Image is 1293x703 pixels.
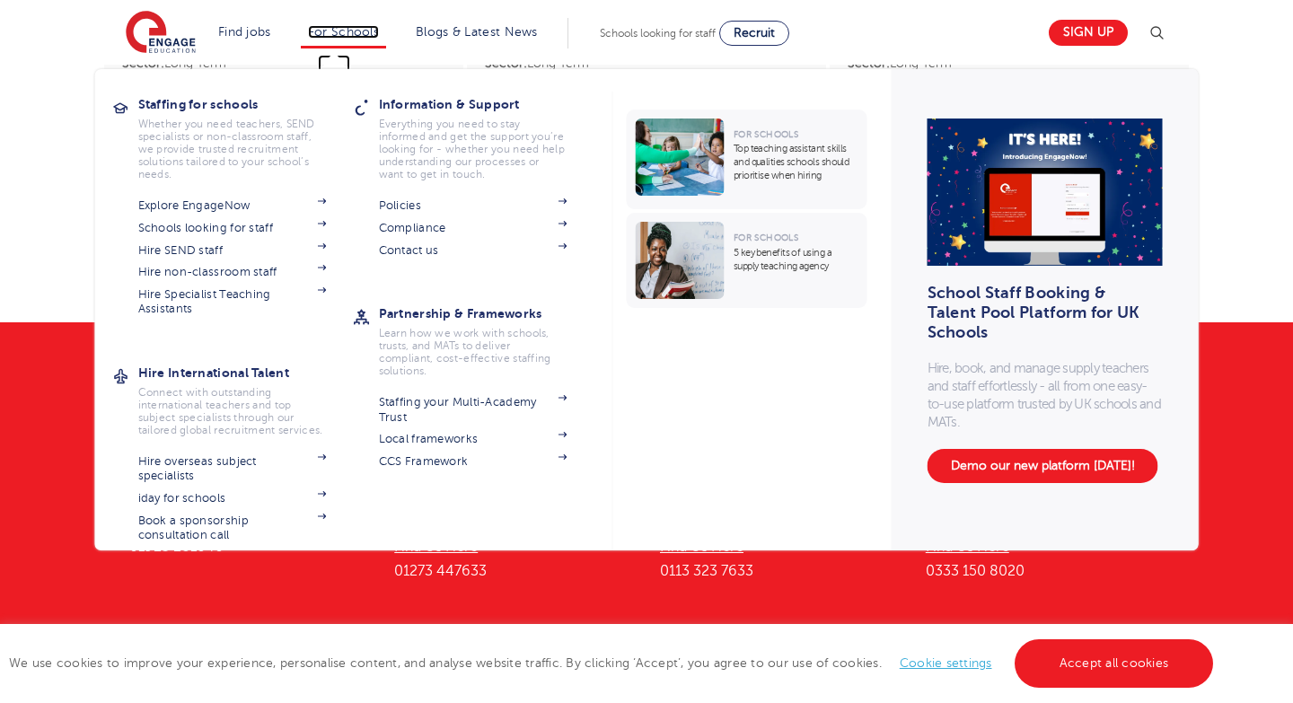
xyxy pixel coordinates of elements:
[734,246,858,273] p: 5 key benefits of using a supply teaching agency
[379,92,594,117] h3: Information & Support
[379,301,594,326] h3: Partnership & Frameworks
[1049,20,1128,46] a: Sign up
[138,92,354,180] a: Staffing for schoolsWhether you need teachers, SEND specialists or non-classroom staff, we provid...
[379,395,567,425] a: Staffing your Multi-Academy Trust
[138,514,327,543] a: Book a sponsorship consultation call
[379,92,594,180] a: Information & SupportEverything you need to stay informed and get the support you’re looking for ...
[928,449,1158,483] a: Demo our new platform [DATE]!
[126,11,196,56] img: Engage Education
[138,287,327,317] a: Hire Specialist Teaching Assistants
[379,243,567,258] a: Contact us
[734,26,775,40] span: Recruit
[600,27,716,40] span: Schools looking for staff
[627,110,872,209] a: For SchoolsTop teaching assistant skills and qualities schools should prioritise when hiring
[138,243,327,258] a: Hire SEND staff
[734,129,798,139] span: For Schools
[9,656,1218,670] span: We use cookies to improve your experience, personalise content, and analyse website traffic. By c...
[308,25,379,39] a: For Schools
[138,118,327,180] p: Whether you need teachers, SEND specialists or non-classroom staff, we provide trusted recruitmen...
[138,454,327,484] a: Hire overseas subject specialists
[379,221,567,235] a: Compliance
[928,293,1151,332] h3: School Staff Booking & Talent Pool Platform for UK Schools
[734,233,798,242] span: For Schools
[734,142,858,182] p: Top teaching assistant skills and qualities schools should prioritise when hiring
[138,360,354,385] h3: Hire International Talent
[379,327,567,377] p: Learn how we work with schools, trusts, and MATs to deliver compliant, cost-effective staffing so...
[416,25,538,39] a: Blogs & Latest News
[900,656,992,670] a: Cookie settings
[627,213,872,308] a: For Schools5 key benefits of using a supply teaching agency
[379,432,567,446] a: Local frameworks
[138,92,354,117] h3: Staffing for schools
[138,265,327,279] a: Hire non-classroom staff
[138,386,327,436] p: Connect with outstanding international teachers and top subject specialists through our tailored ...
[138,360,354,436] a: Hire International TalentConnect with outstanding international teachers and top subject speciali...
[138,198,327,213] a: Explore EngageNow
[138,491,327,505] a: iday for schools
[138,221,327,235] a: Schools looking for staff
[719,21,789,46] a: Recruit
[379,118,567,180] p: Everything you need to stay informed and get the support you’re looking for - whether you need he...
[928,359,1163,431] p: Hire, book, and manage supply teachers and staff effortlessly - all from one easy-to-use platform...
[1015,639,1214,688] a: Accept all cookies
[218,25,271,39] a: Find jobs
[379,454,567,469] a: CCS Framework
[379,198,567,213] a: Policies
[379,301,594,377] a: Partnership & FrameworksLearn how we work with schools, trusts, and MATs to deliver compliant, co...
